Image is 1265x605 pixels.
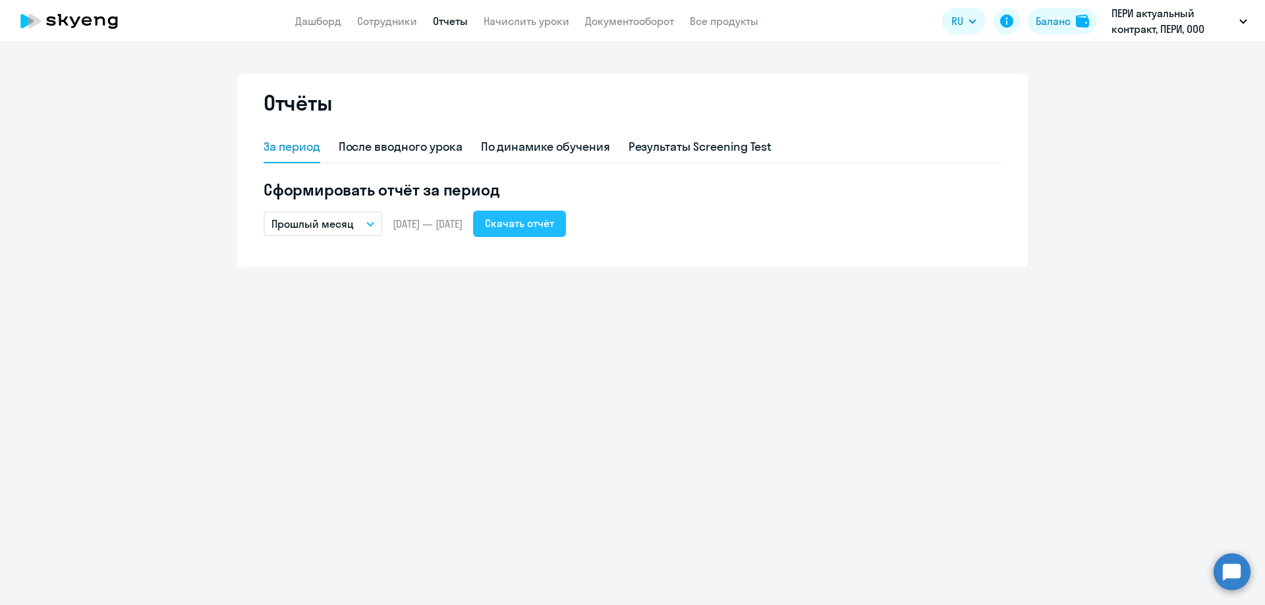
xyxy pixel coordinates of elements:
img: balance [1076,14,1089,28]
p: Прошлый месяц [271,216,354,232]
div: За период [264,138,320,155]
div: После вводного урока [339,138,463,155]
button: Скачать отчёт [473,211,566,237]
a: Начислить уроки [484,14,569,28]
span: RU [951,13,963,29]
a: Все продукты [690,14,758,28]
a: Дашборд [295,14,341,28]
div: По динамике обучения [481,138,610,155]
button: Балансbalance [1028,8,1097,34]
h2: Отчёты [264,90,332,116]
div: Баланс [1036,13,1071,29]
span: [DATE] — [DATE] [393,217,463,231]
a: Документооборот [585,14,674,28]
a: Сотрудники [357,14,417,28]
div: Скачать отчёт [485,215,554,231]
p: ПЕРИ актуальный контракт, ПЕРИ, ООО [1111,5,1234,37]
button: RU [942,8,986,34]
h5: Сформировать отчёт за период [264,179,1001,200]
div: Результаты Screening Test [629,138,772,155]
button: ПЕРИ актуальный контракт, ПЕРИ, ООО [1105,5,1254,37]
button: Прошлый месяц [264,211,382,236]
a: Отчеты [433,14,468,28]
